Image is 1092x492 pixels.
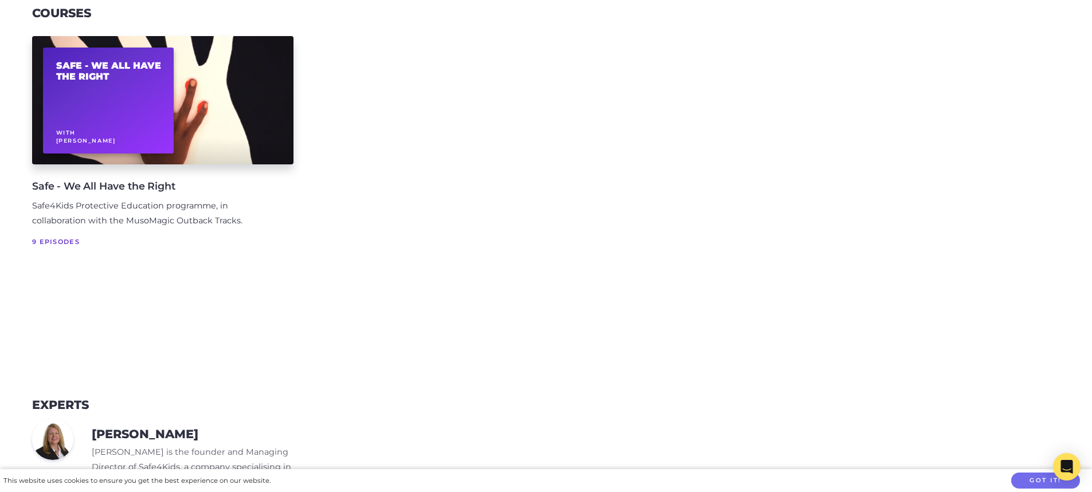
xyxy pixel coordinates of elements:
[3,475,271,487] div: This website uses cookies to ensure you get the best experience on our website.
[32,6,91,21] h3: Courses
[92,427,198,442] h3: [PERSON_NAME]
[32,178,275,194] h4: Safe - We All Have the Right
[32,199,275,229] div: Safe4Kids Protective Education programme, in collaboration with the MusoMagic Outback Tracks.
[32,398,89,412] h3: Experts
[1053,453,1081,481] div: Open Intercom Messenger
[56,129,76,136] span: With
[32,236,275,247] span: 9 Episodes
[56,137,116,144] span: [PERSON_NAME]
[1011,473,1080,489] button: Got it!
[32,36,293,306] a: Safe - We All Have the Right With[PERSON_NAME] Safe - We All Have the Right Safe4Kids Protective ...
[32,419,73,460] img: Holly-ann-Martin-Head-Shot_400x400_acf_cropped.jpg
[56,60,161,82] h2: Safe - We All Have the Right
